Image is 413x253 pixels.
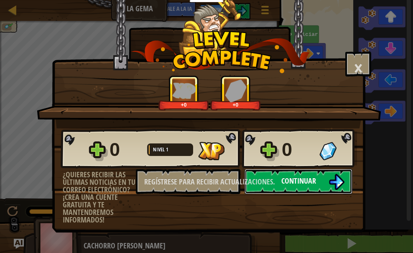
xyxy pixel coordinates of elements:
img: Gemas Conseguidas [225,79,247,102]
img: Gemas Conseguidas [319,142,337,160]
img: XP Conseguida [198,142,224,160]
button: Regístrese para recibir actualizaciones. [136,169,240,194]
font: Continuar [281,176,316,186]
font: +0 [181,102,187,108]
font: Regístrese para recibir actualizaciones. [144,176,275,187]
img: level_complete.png [131,31,310,73]
font: 0 [110,139,120,160]
font: 1 [166,146,168,153]
img: XP Conseguida [172,82,196,99]
img: Continuar [329,174,344,190]
font: Nivel [153,146,165,153]
button: Continuar [245,169,352,194]
font: 0 [282,139,292,160]
font: +0 [232,102,238,108]
font: × [354,54,363,82]
font: ¿Quieres recibir las últimas noticias en tu correo electrónico? ¡Crea una cuente gratuita y te ma... [63,169,135,225]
